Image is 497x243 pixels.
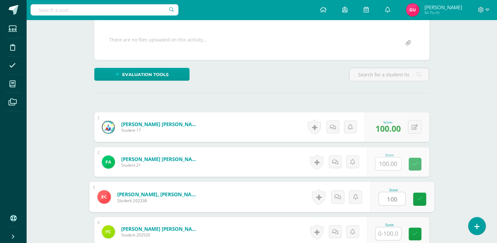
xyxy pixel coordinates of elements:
input: 0-100.0 [375,157,401,170]
img: 4c689ec1eb8b66e22cf4ee1792f5c8dd.png [102,121,115,134]
img: be674616ac65fc954138655dd538a82d.png [406,3,419,16]
span: Student 21 [121,162,200,168]
a: [PERSON_NAME], [PERSON_NAME] [117,191,198,198]
span: Student 202338 [117,198,198,203]
div: There are no files uploaded on this activity… [109,37,207,49]
img: 352a89867b1ac2a6517931c0aa3e0679.png [97,190,111,203]
span: Student 17 [121,127,200,133]
img: bc4116ea6f559e19ec68fe3055407f6c.png [102,225,115,238]
div: Score [378,188,408,192]
span: Evaluation tools [122,68,169,81]
div: Score: [375,120,401,124]
input: 0-100.0 [379,192,405,205]
input: 0-100.0 [375,227,401,240]
input: Search a user… [31,4,178,15]
span: [PERSON_NAME] [424,4,462,11]
a: [PERSON_NAME] [PERSON_NAME] [121,121,200,127]
span: Mi Perfil [424,10,462,15]
a: Evaluation tools [94,68,190,81]
input: Search for a student here… [350,68,429,81]
div: Score [375,223,404,227]
span: Student 202520 [121,232,200,238]
img: abd293fbbb049f8cdc760fc2192e33d1.png [102,155,115,169]
div: Score [375,153,404,157]
span: 100.00 [375,123,401,134]
a: [PERSON_NAME] [PERSON_NAME] [121,226,200,232]
a: [PERSON_NAME] [PERSON_NAME] [121,156,200,162]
